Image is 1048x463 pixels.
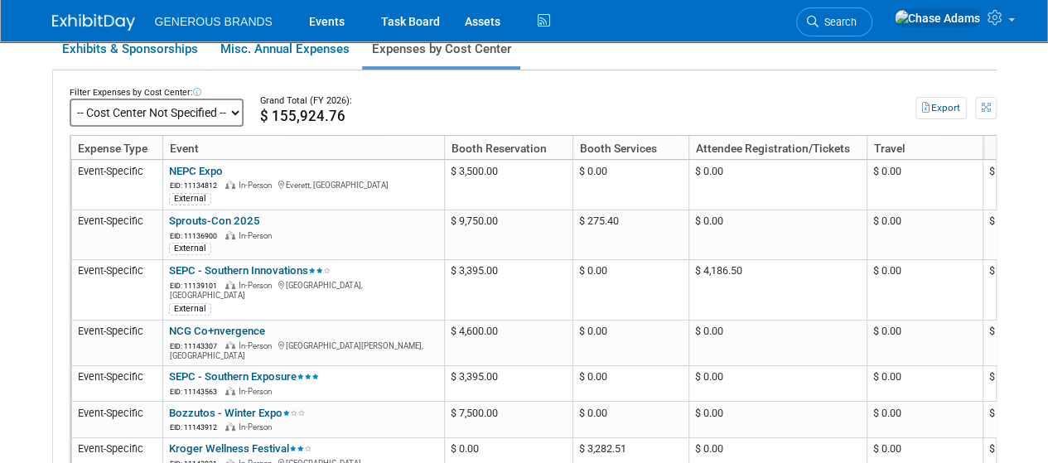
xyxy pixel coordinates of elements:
[572,321,688,367] td: $ 0.00
[169,370,319,383] a: SEPC - Southern Exposure
[444,136,572,160] th: Booth Reservation
[170,282,224,290] span: EID: 11139101
[169,243,211,255] div: External
[688,402,867,437] td: $ 0.00
[225,181,235,189] img: In-Person Event
[169,325,265,337] a: NCG Co+nvergence
[867,136,983,160] th: Travel
[444,260,572,321] td: $ 3,395.00
[169,407,305,419] a: Bozzutos - Winter Expo
[239,231,277,240] span: In-Person
[71,260,162,321] td: Event-Specific
[260,94,853,108] div: Grand Total (FY 2026):
[225,341,235,350] img: In-Person Event
[170,232,224,240] span: EID: 11136900
[867,160,983,210] td: $ 0.00
[170,181,224,190] span: EID: 11134812
[71,321,162,367] td: Event-Specific
[169,193,211,205] div: External
[239,281,277,290] span: In-Person
[572,160,688,210] td: $ 0.00
[52,31,207,66] a: Exhibits & Sponsorships
[915,97,967,119] button: Export
[239,422,277,432] span: In-Person
[169,178,437,191] div: Everett, [GEOGRAPHIC_DATA]
[260,108,853,125] div: $ 155,924.76
[71,210,162,260] td: Event-Specific
[52,14,135,31] img: ExhibitDay
[239,341,277,350] span: In-Person
[819,16,857,28] span: Search
[71,402,162,437] td: Event-Specific
[572,260,688,321] td: $ 0.00
[688,321,867,367] td: $ 0.00
[170,388,224,396] span: EID: 11143563
[867,260,983,321] td: $ 0.00
[225,231,235,239] img: In-Person Event
[70,86,244,99] div: Filter Expenses by Cost Center:
[155,15,273,28] span: GENEROUS BRANDS
[225,387,235,395] img: In-Person Event
[71,136,162,160] th: Expense Type
[210,31,359,66] a: Misc. Annual Expenses
[867,210,983,260] td: $ 0.00
[169,215,260,227] a: Sprouts-Con 2025
[162,136,444,160] th: Event
[239,387,277,396] span: In-Person
[444,160,572,210] td: $ 3,500.00
[444,321,572,367] td: $ 4,600.00
[169,264,331,277] a: SEPC - Southern Innovations
[225,281,235,289] img: In-Person Event
[444,402,572,437] td: $ 7,500.00
[444,366,572,402] td: $ 3,395.00
[169,339,437,362] div: [GEOGRAPHIC_DATA][PERSON_NAME], [GEOGRAPHIC_DATA]
[572,136,688,160] th: Booth Services
[867,321,983,367] td: $ 0.00
[170,342,224,350] span: EID: 11143307
[71,160,162,210] td: Event-Specific
[362,31,520,66] a: Expenses by Cost Center
[169,278,437,301] div: [GEOGRAPHIC_DATA], [GEOGRAPHIC_DATA]
[867,366,983,402] td: $ 0.00
[170,423,224,432] span: EID: 11143912
[572,210,688,260] td: $ 275.40
[867,402,983,437] td: $ 0.00
[225,422,235,431] img: In-Person Event
[688,260,867,321] td: $ 4,186.50
[688,160,867,210] td: $ 0.00
[239,181,277,190] span: In-Person
[572,402,688,437] td: $ 0.00
[444,210,572,260] td: $ 9,750.00
[169,165,223,177] a: NEPC Expo
[688,136,867,160] th: Attendee Registration/Tickets
[169,303,211,316] div: External
[796,7,872,36] a: Search
[71,366,162,402] td: Event-Specific
[572,366,688,402] td: $ 0.00
[688,210,867,260] td: $ 0.00
[169,442,312,455] a: Kroger Wellness Festival
[688,366,867,402] td: $ 0.00
[894,9,981,27] img: Chase Adams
